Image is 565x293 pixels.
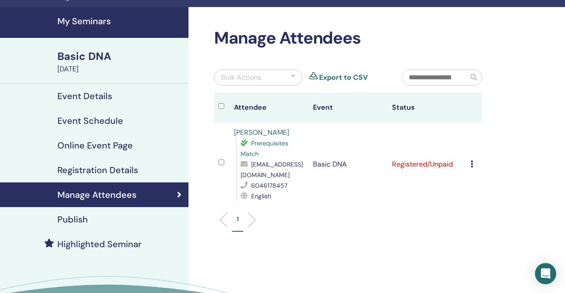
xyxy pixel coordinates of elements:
[57,115,123,126] h4: Event Schedule
[52,49,188,74] a: Basic DNA[DATE]
[214,28,482,48] h2: Manage Attendees
[535,263,556,284] div: Open Intercom Messenger
[237,215,239,224] p: 1
[388,93,467,123] th: Status
[57,165,138,175] h4: Registration Details
[241,160,303,179] span: [EMAIL_ADDRESS][DOMAIN_NAME]
[57,140,133,151] h4: Online Event Page
[319,72,368,83] a: Export to CSV
[57,91,112,101] h4: Event Details
[241,139,288,158] span: Prerequisites Match
[251,182,287,189] span: 6046178457
[57,49,183,64] div: Basic DNA
[309,123,388,206] td: Basic DNA
[221,72,261,83] div: Bulk Actions
[234,128,289,137] a: [PERSON_NAME]
[251,192,271,200] span: English
[230,93,309,123] th: Attendee
[309,93,388,123] th: Event
[57,189,136,200] h4: Manage Attendees
[57,16,183,26] h4: My Seminars
[57,64,183,74] div: [DATE]
[57,214,88,225] h4: Publish
[57,239,142,249] h4: Highlighted Seminar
